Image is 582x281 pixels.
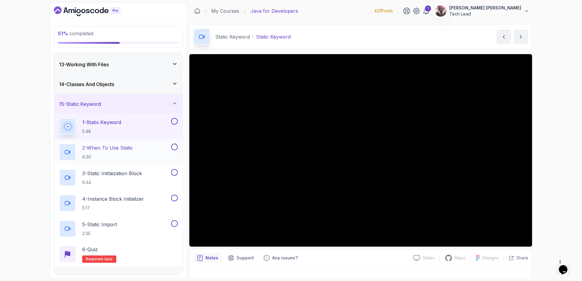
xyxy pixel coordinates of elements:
[54,94,183,114] button: 15-Static Keyword
[59,220,178,237] button: 5-Static Import2:35
[374,8,393,14] p: 421 Points
[82,170,142,177] p: 3 - Static Initlaization Block
[449,11,521,17] p: Tech Lead
[211,7,239,15] a: My Courses
[59,61,109,68] h3: 13 - Working With Files
[82,195,144,203] p: 4 - Instance Block Initializer
[449,5,521,11] p: [PERSON_NAME] [PERSON_NAME]
[82,144,133,151] p: 2 - When To Use Static
[455,255,466,261] p: Repo
[59,144,178,161] button: 2-When To Use Static6:30
[496,29,511,44] button: previous content
[59,169,178,186] button: 3-Static Initlaization Block6:34
[260,253,301,263] button: Feedback button
[82,246,98,253] p: 6 - Quiz
[422,7,430,15] a: 1
[237,255,254,261] p: Support
[59,81,114,88] h3: 14 - Classes And Objects
[272,255,298,261] p: Any issues?
[193,253,222,263] button: notes button
[59,195,178,212] button: 4-Instance Block Initializer5:17
[54,6,134,16] a: Dashboard
[82,154,133,160] p: 6:30
[435,5,447,17] img: user profile image
[556,257,576,275] iframe: chat widget
[514,29,528,44] button: next content
[82,231,117,237] p: 2:35
[59,100,101,108] h3: 15 - Static Keyword
[224,253,258,263] button: Support button
[58,30,68,36] span: 51 %
[503,255,528,261] button: Share
[482,255,499,261] p: Designs
[256,33,291,40] p: Static Keyword
[82,128,121,134] p: 5:48
[205,255,218,261] p: Notes
[82,221,117,228] p: 5 - Static Import
[59,273,106,281] h3: 16 - Organizing Code
[54,55,183,74] button: 13-Working With Files
[422,255,435,261] p: Slides
[54,75,183,94] button: 14-Classes And Objects
[82,205,144,211] p: 5:17
[516,255,528,261] p: Share
[189,54,532,247] iframe: 1 - Static Keyword
[104,257,113,262] span: quiz
[82,119,121,126] p: 1 - Static Keyword
[215,33,250,40] p: Static Keyword
[82,179,142,186] p: 6:34
[435,5,530,17] button: user profile image[PERSON_NAME] [PERSON_NAME]Tech Lead
[58,30,93,36] span: completed
[59,118,178,135] button: 1-Static Keyword5:48
[250,7,298,15] p: Java for Developers
[59,246,178,263] button: 6-QuizRequired-quiz
[425,5,431,12] div: 1
[194,8,200,14] a: Dashboard
[86,257,104,262] span: Required-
